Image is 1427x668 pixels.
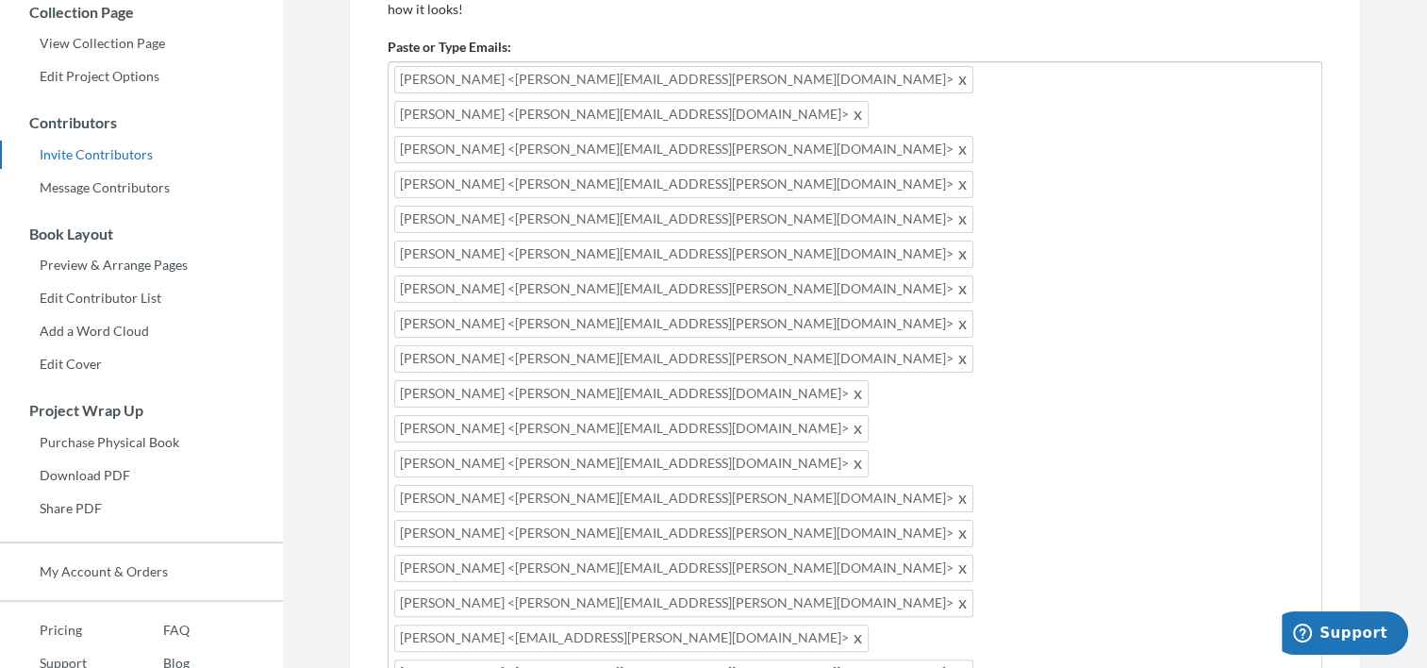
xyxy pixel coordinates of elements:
[394,590,973,617] span: [PERSON_NAME] <[PERSON_NAME][EMAIL_ADDRESS][PERSON_NAME][DOMAIN_NAME]>
[394,206,973,233] span: [PERSON_NAME] <[PERSON_NAME][EMAIL_ADDRESS][PERSON_NAME][DOMAIN_NAME]>
[1,114,283,131] h3: Contributors
[394,171,973,198] span: [PERSON_NAME] <[PERSON_NAME][EMAIL_ADDRESS][PERSON_NAME][DOMAIN_NAME]>
[388,38,511,57] label: Paste or Type Emails:
[394,136,973,163] span: [PERSON_NAME] <[PERSON_NAME][EMAIL_ADDRESS][PERSON_NAME][DOMAIN_NAME]>
[1,402,283,419] h3: Project Wrap Up
[1282,611,1408,659] iframe: Opens a widget where you can chat to one of our agents
[124,616,190,644] a: FAQ
[394,380,869,408] span: [PERSON_NAME] <[PERSON_NAME][EMAIL_ADDRESS][DOMAIN_NAME]>
[1,4,283,21] h3: Collection Page
[394,520,973,547] span: [PERSON_NAME] <[PERSON_NAME][EMAIL_ADDRESS][PERSON_NAME][DOMAIN_NAME]>
[394,66,973,93] span: [PERSON_NAME] <[PERSON_NAME][EMAIL_ADDRESS][PERSON_NAME][DOMAIN_NAME]>
[394,625,869,652] span: [PERSON_NAME] <[EMAIL_ADDRESS][PERSON_NAME][DOMAIN_NAME]>
[394,450,869,477] span: [PERSON_NAME] <[PERSON_NAME][EMAIL_ADDRESS][DOMAIN_NAME]>
[394,345,973,373] span: [PERSON_NAME] <[PERSON_NAME][EMAIL_ADDRESS][PERSON_NAME][DOMAIN_NAME]>
[394,555,973,582] span: [PERSON_NAME] <[PERSON_NAME][EMAIL_ADDRESS][PERSON_NAME][DOMAIN_NAME]>
[1,225,283,242] h3: Book Layout
[394,101,869,128] span: [PERSON_NAME] <[PERSON_NAME][EMAIL_ADDRESS][DOMAIN_NAME]>
[394,241,973,268] span: [PERSON_NAME] <[PERSON_NAME][EMAIL_ADDRESS][PERSON_NAME][DOMAIN_NAME]>
[394,415,869,443] span: [PERSON_NAME] <[PERSON_NAME][EMAIL_ADDRESS][DOMAIN_NAME]>
[394,310,973,338] span: [PERSON_NAME] <[PERSON_NAME][EMAIL_ADDRESS][PERSON_NAME][DOMAIN_NAME]>
[394,276,973,303] span: [PERSON_NAME] <[PERSON_NAME][EMAIL_ADDRESS][PERSON_NAME][DOMAIN_NAME]>
[394,485,973,512] span: [PERSON_NAME] <[PERSON_NAME][EMAIL_ADDRESS][PERSON_NAME][DOMAIN_NAME]>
